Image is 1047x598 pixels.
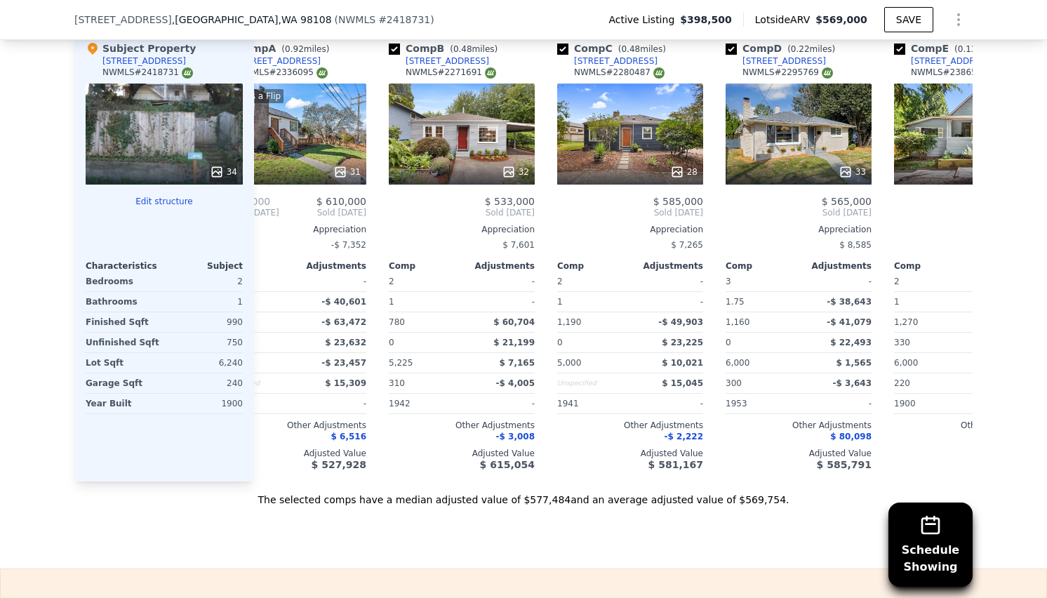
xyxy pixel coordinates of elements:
span: -$ 49,903 [658,317,703,327]
div: 1.75 [726,292,796,312]
span: $ 585,791 [817,459,872,470]
span: -$ 2,222 [665,432,703,441]
span: , [GEOGRAPHIC_DATA] [172,13,332,27]
div: Comp E [894,41,1008,55]
div: 240 [167,373,243,393]
div: Comp D [726,41,841,55]
div: 1942 [389,394,459,413]
div: Year Built [86,394,161,413]
div: - [465,272,535,291]
div: NWMLS # 2386591 [911,67,1001,79]
span: 0 [726,338,731,347]
span: $ 15,045 [662,378,703,388]
div: - [465,394,535,413]
div: Comp [894,260,967,272]
div: Appreciation [726,224,872,235]
div: - [970,292,1040,312]
span: 2 [894,277,900,286]
span: 0.22 [791,44,810,54]
img: NWMLS Logo [316,67,328,79]
div: Other Adjustments [557,420,703,431]
span: -$ 4,005 [496,378,535,388]
div: Comp B [389,41,503,55]
span: 1,160 [726,317,749,327]
button: Show Options [945,6,973,34]
div: Other Adjustments [726,420,872,431]
div: 1.75 [220,292,291,312]
span: $ 7,165 [500,358,535,368]
div: 750 [167,333,243,352]
span: 5,225 [389,358,413,368]
div: Adjustments [799,260,872,272]
div: 1 [389,292,459,312]
span: $ 10,021 [662,358,703,368]
div: Characteristics [86,260,164,272]
span: $ 610,000 [316,196,366,207]
span: $ 8,585 [839,240,872,250]
div: Other Adjustments [894,420,1040,431]
span: ( miles) [444,44,503,54]
span: $569,000 [815,14,867,25]
span: Sold [DATE] [279,207,366,218]
div: 1 [557,292,627,312]
div: [STREET_ADDRESS] [574,55,658,67]
span: $ 22,493 [830,338,872,347]
span: 6,000 [894,358,918,368]
span: 3 [726,277,731,286]
div: NWMLS # 2280487 [574,67,665,79]
span: NWMLS [338,14,375,25]
div: - [465,292,535,312]
span: $ 23,225 [662,338,703,347]
span: $ 7,601 [502,240,535,250]
span: $ 565,000 [822,196,872,207]
span: 0.92 [285,44,304,54]
div: 1 [167,292,243,312]
a: [STREET_ADDRESS] [389,55,489,67]
span: -$ 40,601 [321,297,366,307]
button: ScheduleShowing [888,503,973,587]
span: Sold [DATE] [726,207,872,218]
span: 0 [557,338,563,347]
span: $ 615,054 [480,459,535,470]
div: Comp [557,260,630,272]
img: NWMLS Logo [485,67,496,79]
span: $ 21,199 [493,338,535,347]
div: - [296,394,366,413]
span: [STREET_ADDRESS] [74,13,172,27]
span: -$ 23,457 [321,358,366,368]
div: 1953 [726,394,796,413]
span: 1,190 [557,317,581,327]
div: Adjusted Value [557,448,703,459]
div: Appreciation [389,224,535,235]
div: Adjustments [462,260,535,272]
div: 6,240 [167,353,243,373]
div: Other Adjustments [389,420,535,431]
div: Adjusted Value [894,448,1040,459]
div: 32 [502,165,529,179]
span: ( miles) [276,44,335,54]
div: Bedrooms [86,272,161,291]
div: Lot Sqft [86,353,161,373]
div: - [296,272,366,291]
div: Finished Sqft [86,312,161,332]
span: $ 23,632 [325,338,366,347]
span: Active Listing [608,13,680,27]
span: 6,000 [726,358,749,368]
div: 990 [167,312,243,332]
a: [STREET_ADDRESS] [557,55,658,67]
span: 220 [894,378,910,388]
div: 31 [333,165,361,179]
img: NWMLS Logo [182,67,193,79]
span: $ 581,167 [648,459,703,470]
span: -$ 7,352 [331,240,366,250]
div: 1900 [894,394,964,413]
img: NWMLS Logo [653,67,665,79]
div: Other Adjustments [220,420,366,431]
div: Comp [220,260,293,272]
div: 2 [167,272,243,291]
div: [STREET_ADDRESS] [742,55,826,67]
div: 33 [839,165,866,179]
span: $ 80,098 [830,432,872,441]
div: [STREET_ADDRESS] [102,55,186,67]
div: Appreciation [220,224,366,235]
